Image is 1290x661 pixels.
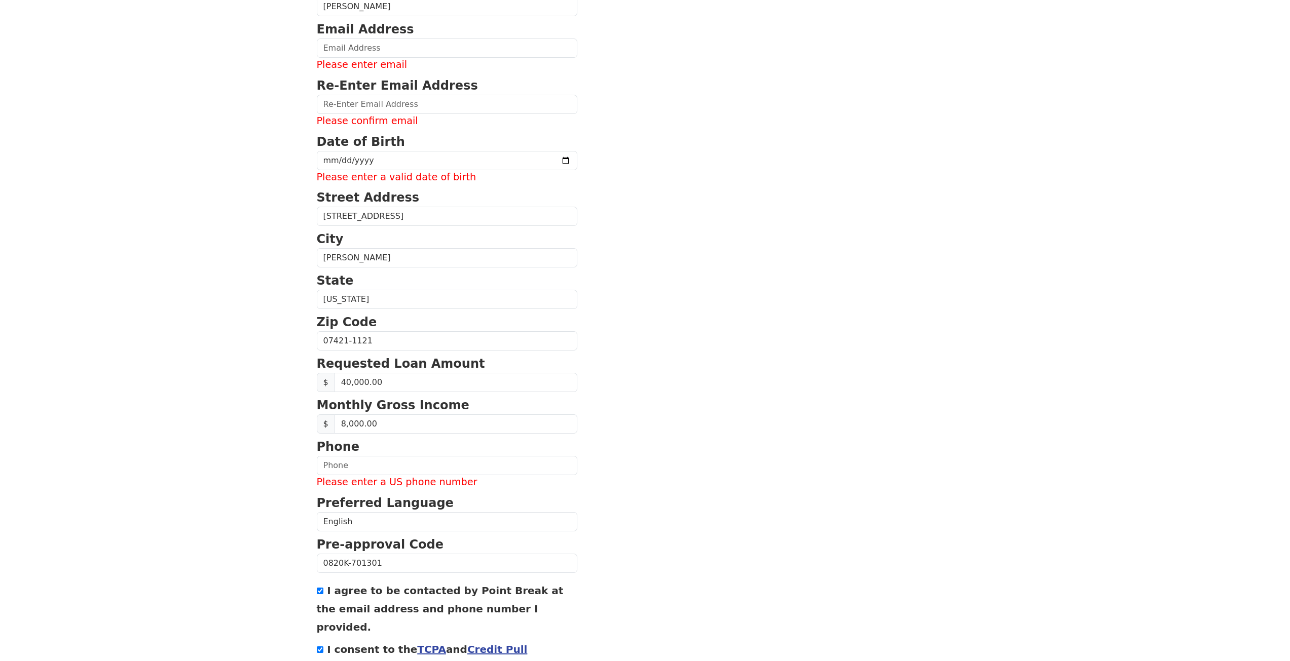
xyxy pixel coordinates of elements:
[417,643,446,655] a: TCPA
[317,440,360,454] strong: Phone
[317,331,577,351] input: Zip Code
[317,475,577,490] label: Please enter a US phone number
[317,232,344,246] strong: City
[335,414,577,434] input: Monthly Gross Income
[317,190,420,205] strong: Street Address
[317,79,478,93] strong: Re-Enter Email Address
[317,274,354,288] strong: State
[317,396,577,414] p: Monthly Gross Income
[317,456,577,475] input: Phone
[317,170,577,185] label: Please enter a valid date of birth
[317,22,414,36] strong: Email Address
[317,207,577,226] input: Street Address
[317,414,335,434] span: $
[317,496,454,510] strong: Preferred Language
[317,585,564,633] label: I agree to be contacted by Point Break at the email address and phone number I provided.
[317,373,335,392] span: $
[317,357,485,371] strong: Requested Loan Amount
[317,248,577,267] input: City
[317,135,405,149] strong: Date of Birth
[317,95,577,114] input: Re-Enter Email Address
[317,38,577,58] input: Email Address
[317,537,444,552] strong: Pre-approval Code
[317,315,377,329] strong: Zip Code
[317,114,577,129] label: Please confirm email
[317,58,577,72] label: Please enter email
[335,373,577,392] input: Requested Loan Amount
[317,554,577,573] input: Pre-approval Code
